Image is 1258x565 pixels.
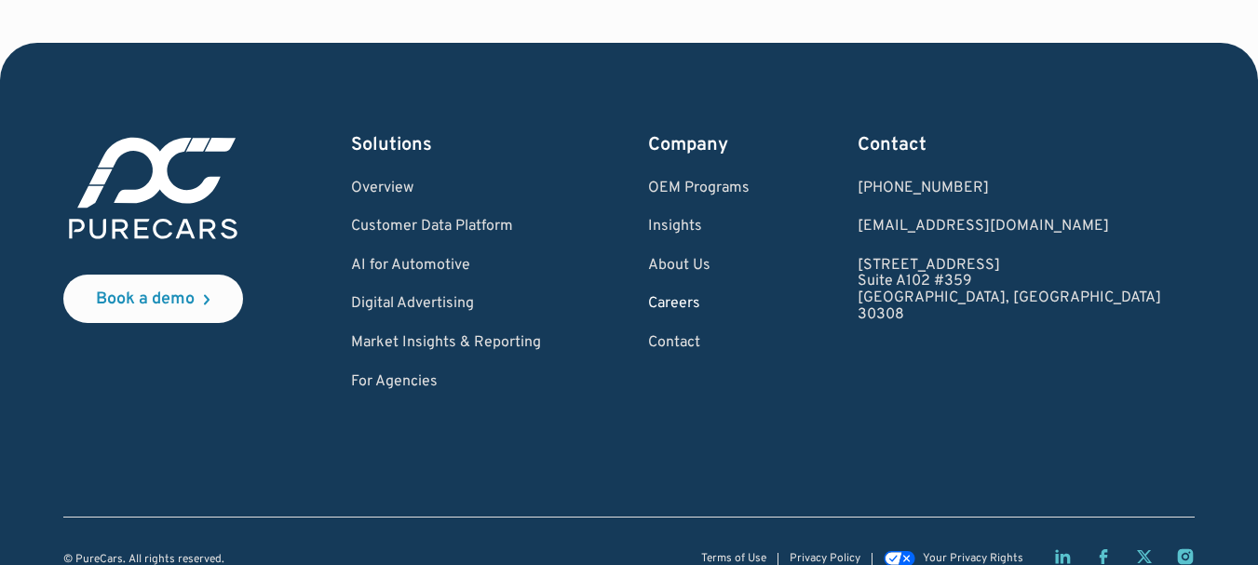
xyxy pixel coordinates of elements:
div: Company [648,132,750,158]
a: Insights [648,219,750,235]
div: [PHONE_NUMBER] [858,181,1161,197]
a: About Us [648,258,750,275]
a: AI for Automotive [351,258,541,275]
a: Book a demo [63,275,243,323]
a: Terms of Use [701,553,766,565]
a: Customer Data Platform [351,219,541,235]
img: purecars logo [63,132,243,245]
a: Careers [648,296,750,313]
a: OEM Programs [648,181,750,197]
div: Your Privacy Rights [923,553,1023,565]
a: Digital Advertising [351,296,541,313]
a: [STREET_ADDRESS]Suite A102 #359[GEOGRAPHIC_DATA], [GEOGRAPHIC_DATA]30308 [858,258,1161,323]
a: Privacy Policy [790,553,860,565]
div: Contact [858,132,1161,158]
a: Contact [648,335,750,352]
div: Solutions [351,132,541,158]
a: Overview [351,181,541,197]
a: Market Insights & Reporting [351,335,541,352]
a: For Agencies [351,374,541,391]
div: Book a demo [96,291,195,308]
a: Email us [858,219,1161,235]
